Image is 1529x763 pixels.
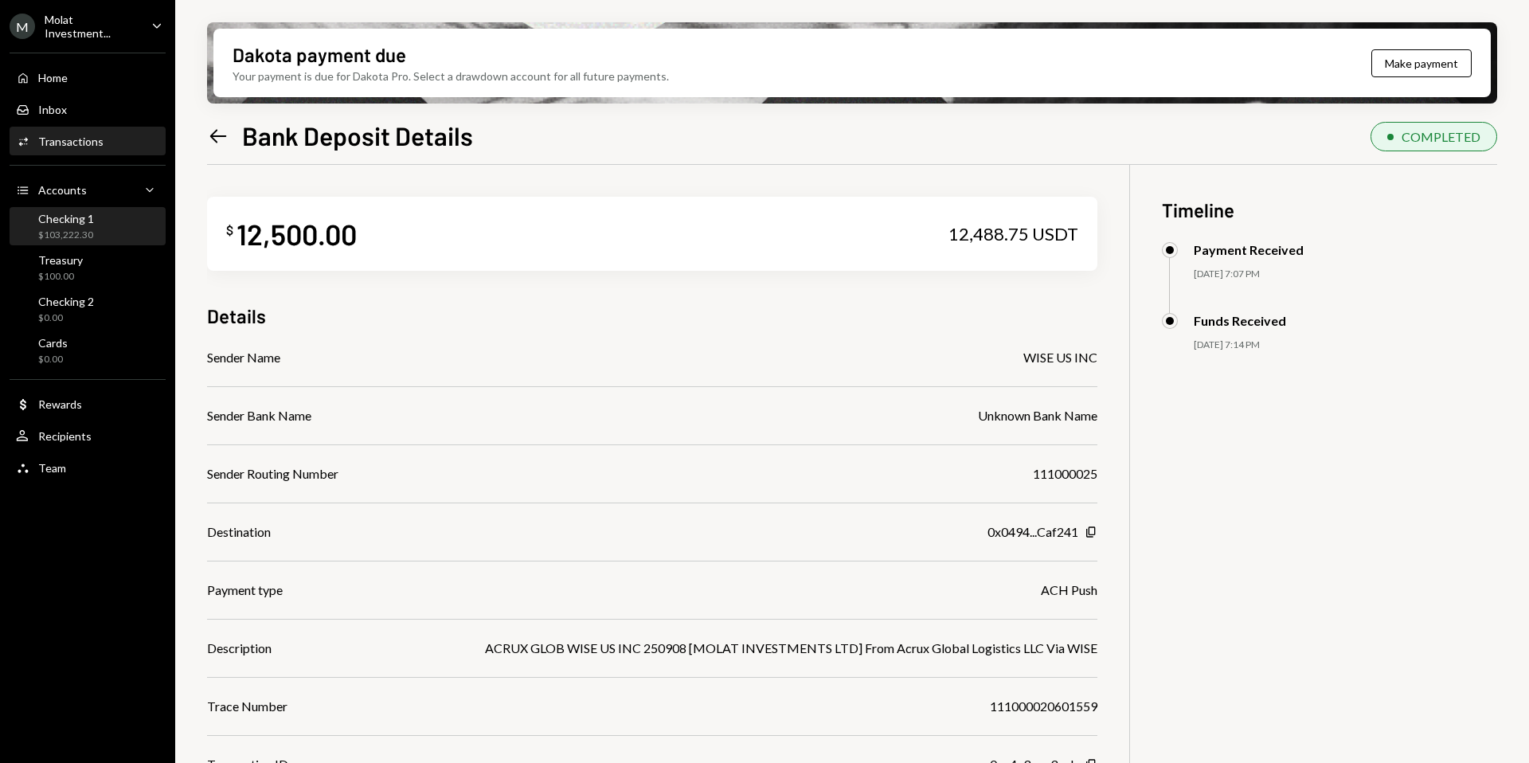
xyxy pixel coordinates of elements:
[207,406,311,425] div: Sender Bank Name
[10,127,166,155] a: Transactions
[38,461,66,475] div: Team
[38,311,94,325] div: $0.00
[1041,581,1097,600] div: ACH Push
[1033,464,1097,483] div: 111000025
[978,406,1097,425] div: Unknown Bank Name
[1194,313,1286,328] div: Funds Received
[10,63,166,92] a: Home
[207,522,271,542] div: Destination
[207,581,283,600] div: Payment type
[1162,197,1498,223] h3: Timeline
[10,175,166,204] a: Accounts
[38,295,94,308] div: Checking 2
[38,353,68,366] div: $0.00
[485,639,1097,658] div: ACRUX GLOB WISE US INC 250908 [MOLAT INVESTMENTS LTD] From Acrux Global Logistics LLC Via WISE
[10,14,35,39] div: M
[10,207,166,245] a: Checking 1$103,222.30
[1194,242,1304,257] div: Payment Received
[10,389,166,418] a: Rewards
[207,464,338,483] div: Sender Routing Number
[10,331,166,370] a: Cards$0.00
[226,222,233,238] div: $
[207,348,280,367] div: Sender Name
[987,522,1078,542] div: 0x0494...Caf241
[10,421,166,450] a: Recipients
[1402,129,1480,144] div: COMPLETED
[233,41,406,68] div: Dakota payment due
[10,453,166,482] a: Team
[1194,268,1498,281] div: [DATE] 7:07 PM
[38,270,83,284] div: $100.00
[38,253,83,267] div: Treasury
[233,68,669,84] div: Your payment is due for Dakota Pro. Select a drawdown account for all future payments.
[38,71,68,84] div: Home
[207,639,272,658] div: Description
[948,223,1078,245] div: 12,488.75 USDT
[38,183,87,197] div: Accounts
[38,212,94,225] div: Checking 1
[10,95,166,123] a: Inbox
[38,103,67,116] div: Inbox
[990,697,1097,716] div: 111000020601559
[10,290,166,328] a: Checking 2$0.00
[207,303,266,329] h3: Details
[45,13,139,40] div: Molat Investment...
[38,229,94,242] div: $103,222.30
[242,119,473,151] h1: Bank Deposit Details
[1023,348,1097,367] div: WISE US INC
[237,216,357,252] div: 12,500.00
[207,697,287,716] div: Trace Number
[38,429,92,443] div: Recipients
[38,397,82,411] div: Rewards
[38,336,68,350] div: Cards
[1371,49,1472,77] button: Make payment
[10,248,166,287] a: Treasury$100.00
[1194,338,1498,352] div: [DATE] 7:14 PM
[38,135,104,148] div: Transactions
